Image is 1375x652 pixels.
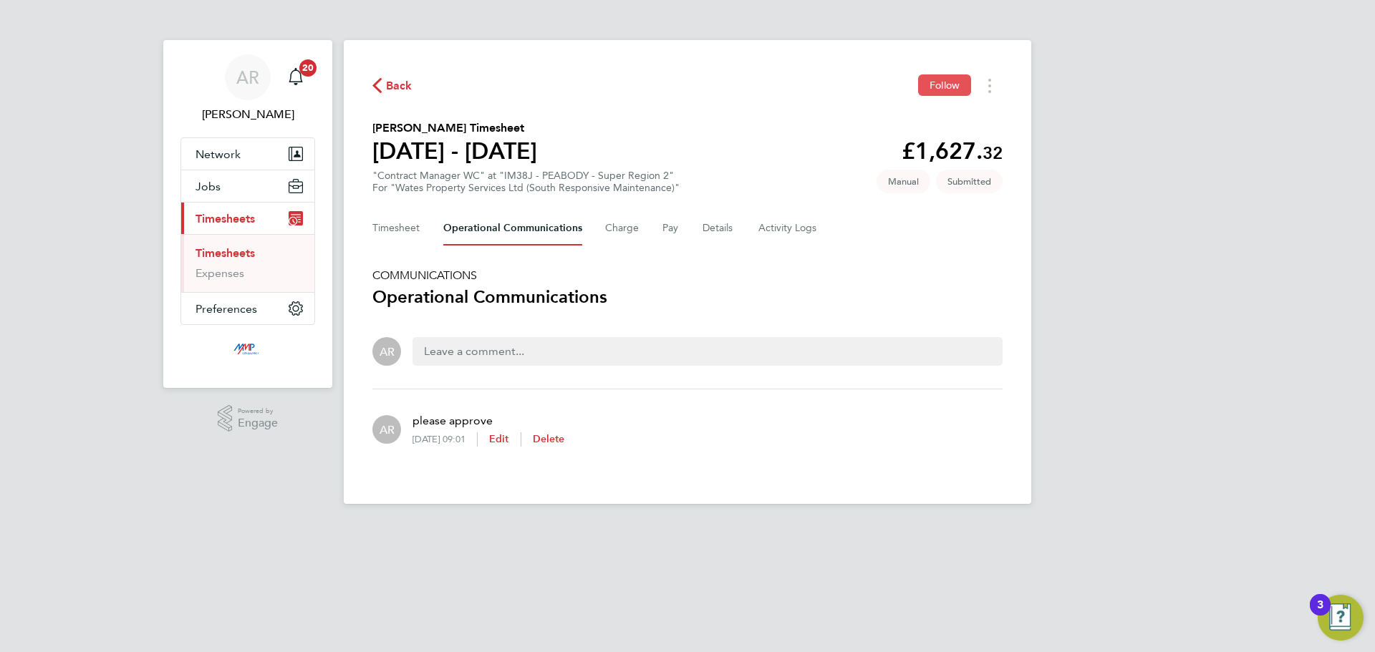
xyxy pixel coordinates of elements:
div: Aliesha Rainey [372,337,401,366]
span: Network [196,147,241,161]
span: Preferences [196,302,257,316]
div: Timesheets [181,234,314,292]
button: Network [181,138,314,170]
span: 32 [983,142,1003,163]
button: Timesheets [181,203,314,234]
span: Aliesha Rainey [180,106,315,123]
div: Aliesha Rainey [372,415,401,444]
img: mmpconsultancy-logo-retina.png [228,339,269,362]
a: Expenses [196,266,244,280]
button: Open Resource Center, 3 new notifications [1318,595,1364,641]
a: Timesheets [196,246,255,260]
span: Jobs [196,180,221,193]
app-decimal: £1,627. [902,137,1003,165]
span: AR [380,344,395,359]
div: For "Wates Property Services Ltd (South Responsive Maintenance)" [372,182,680,194]
a: Powered byEngage [218,405,279,432]
span: Timesheets [196,212,255,225]
button: Pay [662,211,680,245]
button: Preferences [181,293,314,324]
div: 3 [1317,605,1323,623]
a: AR[PERSON_NAME] [180,54,315,123]
span: AR [380,422,395,437]
button: Follow [918,74,971,96]
button: Operational Communications [443,211,582,245]
span: Follow [930,79,960,92]
span: Powered by [238,405,278,417]
button: Back [372,77,412,94]
span: Engage [238,417,278,429]
nav: Main navigation [163,40,332,388]
button: Timesheets Menu [977,74,1003,97]
span: This timesheet is Submitted. [936,170,1003,193]
span: 20 [299,59,317,77]
button: Activity Logs [758,211,819,245]
a: Go to home page [180,339,315,362]
p: please approve [412,412,564,429]
span: This timesheet was manually created. [877,170,930,193]
span: Back [386,77,412,94]
div: [DATE] 09:01 [412,434,477,445]
h5: COMMUNICATIONS [372,268,1003,283]
h2: [PERSON_NAME] Timesheet [372,120,537,137]
button: Jobs [181,170,314,202]
button: Details [703,211,735,245]
a: 20 [281,54,310,100]
button: Charge [605,211,640,245]
span: Edit [489,433,509,445]
span: AR [236,68,259,87]
button: Delete [533,432,565,447]
h3: Operational Communications [372,286,1003,308]
div: "Contract Manager WC" at "IM38J - PEABODY - Super Region 2" [372,170,680,194]
h1: [DATE] - [DATE] [372,137,537,165]
span: Delete [533,433,565,445]
button: Timesheet [372,211,420,245]
button: Edit [489,432,509,447]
